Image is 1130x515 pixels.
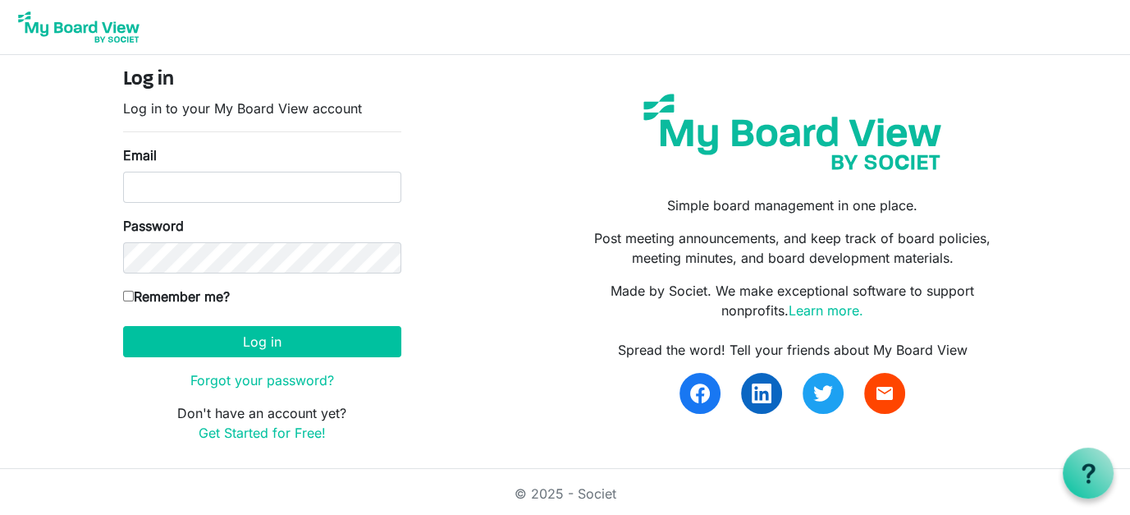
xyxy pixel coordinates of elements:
[123,68,401,92] h4: Log in
[515,485,616,502] a: © 2025 - Societ
[789,302,863,319] a: Learn more.
[813,384,833,403] img: twitter.svg
[123,216,184,236] label: Password
[690,384,710,403] img: facebook.svg
[123,99,401,118] p: Log in to your My Board View account
[864,373,905,414] a: email
[577,340,1007,360] div: Spread the word! Tell your friends about My Board View
[875,384,894,403] span: email
[190,372,334,389] a: Forgot your password?
[631,81,954,182] img: my-board-view-societ.svg
[123,291,134,301] input: Remember me?
[123,326,401,357] button: Log in
[199,425,326,441] a: Get Started for Free!
[577,281,1007,320] p: Made by Societ. We make exceptional software to support nonprofits.
[577,195,1007,215] p: Simple board management in one place.
[123,145,157,165] label: Email
[752,384,771,403] img: linkedin.svg
[123,287,230,306] label: Remember me?
[13,7,144,48] img: My Board View Logo
[123,403,401,443] p: Don't have an account yet?
[577,228,1007,268] p: Post meeting announcements, and keep track of board policies, meeting minutes, and board developm...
